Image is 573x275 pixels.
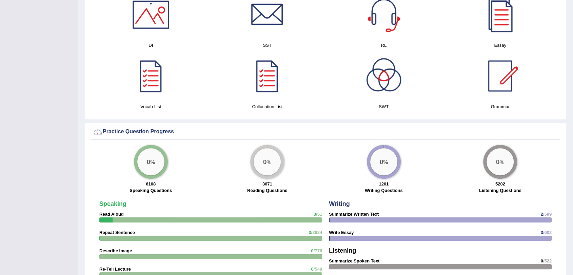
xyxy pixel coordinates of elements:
[543,212,552,217] span: /599
[495,181,505,186] strong: 5202
[99,267,131,272] strong: Re-Tell Lecture
[379,158,383,165] big: 0
[311,248,313,253] span: 0
[329,212,379,217] strong: Summarize Written Text
[314,248,322,253] span: /776
[496,158,500,165] big: 0
[130,187,172,194] label: Speaking Questions
[446,42,555,49] h4: Essay
[365,187,403,194] label: Writing Questions
[543,230,552,235] span: /602
[329,103,439,110] h4: SWT
[311,230,322,235] span: /2624
[543,258,552,263] span: /522
[213,103,322,110] h4: Collocation List
[146,181,156,186] strong: 6108
[479,187,521,194] label: Listening Questions
[314,212,316,217] span: 3
[311,267,313,272] span: 0
[96,103,206,110] h4: Vocab List
[329,200,350,207] strong: Writing
[309,230,311,235] span: 3
[99,248,132,253] strong: Describe Image
[314,267,322,272] span: /549
[370,148,397,175] div: %
[93,127,558,137] div: Practice Question Progress
[247,187,287,194] label: Reading Questions
[146,158,150,165] big: 0
[99,230,135,235] strong: Repeat Sentence
[540,212,543,217] span: 2
[137,148,164,175] div: %
[213,42,322,49] h4: SST
[99,212,124,217] strong: Read Aloud
[329,42,439,49] h4: RL
[446,103,555,110] h4: Grammar
[99,200,126,207] strong: Speaking
[540,230,543,235] span: 3
[487,148,514,175] div: %
[262,181,272,186] strong: 3671
[329,258,379,263] strong: Summarize Spoken Text
[379,181,389,186] strong: 1201
[316,212,322,217] span: /51
[329,247,356,254] strong: Listening
[263,158,267,165] big: 0
[540,258,543,263] span: 0
[329,230,354,235] strong: Write Essay
[254,148,281,175] div: %
[96,42,206,49] h4: DI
